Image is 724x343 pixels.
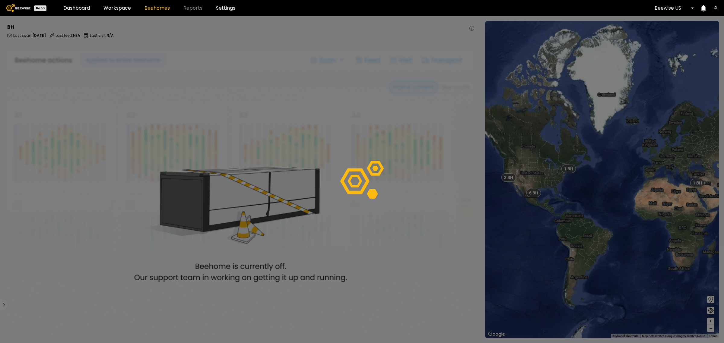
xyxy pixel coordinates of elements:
[216,6,235,11] a: Settings
[103,6,131,11] a: Workspace
[6,4,30,12] img: Beewise logo
[183,6,202,11] span: Reports
[144,6,170,11] a: Beehomes
[63,6,90,11] a: Dashboard
[34,5,46,11] div: Beta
